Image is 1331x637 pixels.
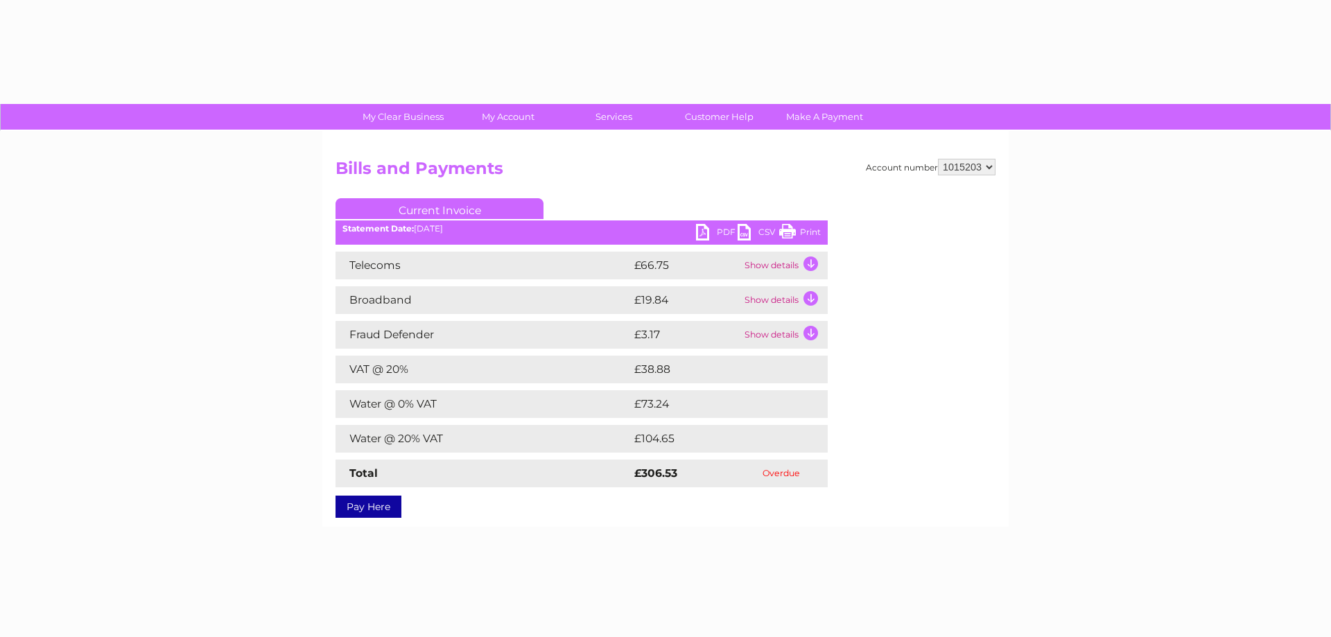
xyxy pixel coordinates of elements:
[336,390,631,418] td: Water @ 0% VAT
[557,104,671,130] a: Services
[631,286,741,314] td: £19.84
[738,224,779,244] a: CSV
[631,390,799,418] td: £73.24
[741,252,828,279] td: Show details
[451,104,566,130] a: My Account
[336,198,543,219] a: Current Invoice
[631,356,801,383] td: £38.88
[349,466,378,480] strong: Total
[336,496,401,518] a: Pay Here
[634,466,677,480] strong: £306.53
[741,286,828,314] td: Show details
[631,252,741,279] td: £66.75
[336,224,828,234] div: [DATE]
[662,104,776,130] a: Customer Help
[735,460,828,487] td: Overdue
[779,224,821,244] a: Print
[346,104,460,130] a: My Clear Business
[866,159,995,175] div: Account number
[767,104,882,130] a: Make A Payment
[336,286,631,314] td: Broadband
[631,425,803,453] td: £104.65
[336,425,631,453] td: Water @ 20% VAT
[336,321,631,349] td: Fraud Defender
[336,159,995,185] h2: Bills and Payments
[696,224,738,244] a: PDF
[342,223,414,234] b: Statement Date:
[336,252,631,279] td: Telecoms
[741,321,828,349] td: Show details
[631,321,741,349] td: £3.17
[336,356,631,383] td: VAT @ 20%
